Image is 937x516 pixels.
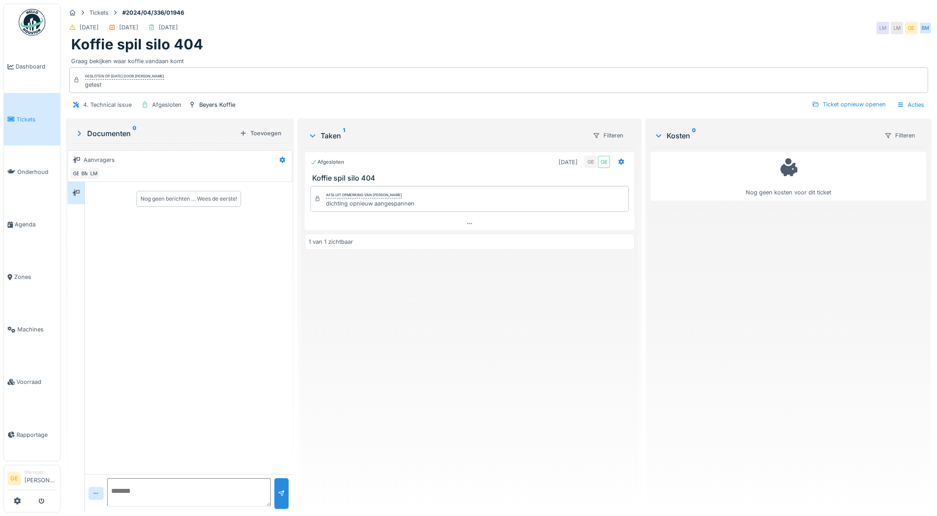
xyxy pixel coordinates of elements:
[24,469,56,488] li: [PERSON_NAME]
[119,8,188,17] strong: #2024/04/336/01946
[70,167,82,180] div: GE
[236,127,285,139] div: Toevoegen
[919,22,932,34] div: BM
[4,145,60,198] a: Onderhoud
[159,23,178,32] div: [DATE]
[24,469,56,476] div: Manager
[309,238,353,246] div: 1 van 1 zichtbaar
[4,93,60,145] a: Tickets
[808,98,889,110] div: Ticket opnieuw openen
[75,128,236,139] div: Documenten
[584,156,597,168] div: GE
[199,101,235,109] div: Beyers Koffie
[4,408,60,461] a: Rapportage
[16,431,56,439] span: Rapportage
[85,73,164,80] div: Gesloten op [DATE] door [PERSON_NAME]
[8,469,56,490] a: GE Manager[PERSON_NAME]
[589,129,627,142] div: Filteren
[16,62,56,71] span: Dashboard
[4,40,60,93] a: Dashboard
[4,356,60,408] a: Voorraad
[343,130,345,141] sup: 1
[88,167,100,180] div: LM
[89,8,109,17] div: Tickets
[79,167,91,180] div: BM
[877,22,889,34] div: LM
[19,9,45,36] img: Badge_color-CXgf-gQk.svg
[881,129,919,142] div: Filteren
[4,251,60,303] a: Zones
[4,198,60,250] a: Agenda
[83,101,132,109] div: 4. Technical issue
[85,81,164,89] div: getest
[16,115,56,124] span: Tickets
[71,36,203,53] h1: Koffie spil silo 404
[326,192,402,198] div: Afsluit opmerking van [PERSON_NAME]
[17,168,56,176] span: Onderhoud
[15,220,56,229] span: Agenda
[17,325,56,334] span: Machines
[326,199,414,208] div: dichting opnieuw aangespannen
[14,273,56,281] span: Zones
[152,101,181,109] div: Afgesloten
[71,53,926,65] div: Graag bekijken waar koffie vandaan komt
[891,22,903,34] div: LM
[905,22,917,34] div: GE
[312,174,631,182] h3: Koffie spil silo 404
[16,378,56,386] span: Voorraad
[8,472,21,485] li: GE
[692,130,696,141] sup: 0
[308,130,585,141] div: Taken
[4,303,60,356] a: Machines
[310,158,344,166] div: Afgesloten
[893,98,928,111] div: Acties
[559,158,578,166] div: [DATE]
[141,195,237,203] div: Nog geen berichten … Wees de eerste!
[654,130,877,141] div: Kosten
[119,23,138,32] div: [DATE]
[656,156,921,197] div: Nog geen kosten voor dit ticket
[133,128,137,139] sup: 0
[80,23,99,32] div: [DATE]
[84,156,115,164] div: Aanvragers
[598,156,610,168] div: GE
